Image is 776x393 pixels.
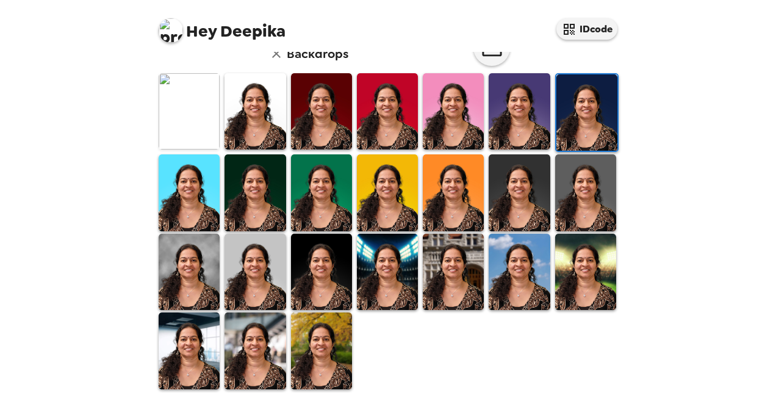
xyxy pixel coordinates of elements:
h6: Backdrops [287,44,348,63]
span: Deepika [159,12,286,40]
img: Original [159,73,220,150]
button: IDcode [556,18,617,40]
img: profile pic [159,18,183,43]
span: Hey [186,20,217,42]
